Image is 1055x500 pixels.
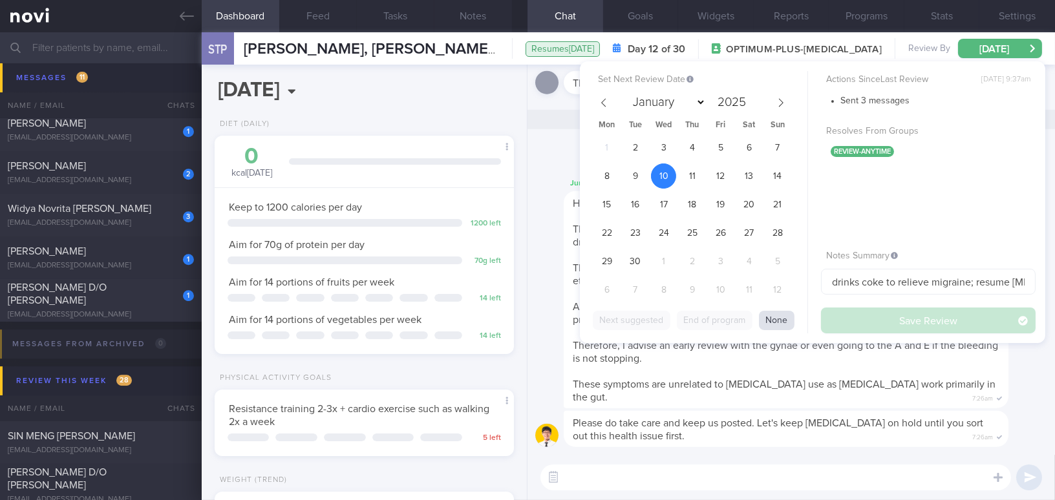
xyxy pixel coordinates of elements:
[594,277,619,302] span: October 6, 2025
[8,446,194,455] div: [EMAIL_ADDRESS][DOMAIN_NAME]
[679,135,705,160] span: September 4, 2025
[628,43,685,56] strong: Day 12 of 30
[736,135,762,160] span: September 6, 2025
[593,121,621,130] span: Mon
[763,121,792,130] span: Sun
[736,163,762,189] span: September 13, 2025
[8,218,194,228] div: [EMAIL_ADDRESS][DOMAIN_NAME]
[736,192,762,217] span: September 20, 2025
[759,311,794,330] button: None
[594,249,619,274] span: September 29, 2025
[573,224,994,247] span: The prolonged and heavy menses with significant clots is of concern because it may cause an drop ...
[183,83,194,94] div: 5
[765,135,790,160] span: September 7, 2025
[623,135,648,160] span: September 2, 2025
[8,118,86,129] span: [PERSON_NAME]
[708,277,733,302] span: October 10, 2025
[183,169,194,180] div: 2
[651,249,676,274] span: October 1, 2025
[765,249,790,274] span: October 5, 2025
[526,41,600,57] div: Resumes [DATE]
[623,249,648,274] span: September 30, 2025
[573,302,985,325] span: A sudden drop in the red blood cells/hemoglobin is worrying as it might strain the heart and prev...
[623,277,648,302] span: October 7, 2025
[735,121,763,130] span: Sat
[8,161,86,171] span: [PERSON_NAME]
[150,395,202,421] div: Chats
[8,203,151,214] span: Widya Novrita [PERSON_NAME]
[727,43,882,56] span: OPTIMUM-PLUS-[MEDICAL_DATA]
[183,290,194,301] div: 1
[708,163,733,189] span: September 12, 2025
[708,135,733,160] span: September 5, 2025
[229,315,421,325] span: Aim for 14 portions of vegetables per week
[594,163,619,189] span: September 8, 2025
[679,249,705,274] span: October 2, 2025
[594,220,619,245] span: September 22, 2025
[621,121,650,130] span: Tue
[765,163,790,189] span: September 14, 2025
[708,220,733,245] span: September 26, 2025
[229,240,365,250] span: Aim for 70g of protein per day
[229,404,489,427] span: Resistance training 2-3x + cardio exercise such as walking 2x a week
[765,192,790,217] span: September 21, 2025
[8,310,194,320] div: [EMAIL_ADDRESS][DOMAIN_NAME]
[958,39,1042,58] button: [DATE]
[712,96,748,109] input: Year
[573,198,666,209] span: Hi [PERSON_NAME],
[215,475,287,485] div: Weight (Trend)
[9,335,169,353] div: Messages from Archived
[228,145,276,180] div: kcal [DATE]
[678,121,707,130] span: Thu
[469,294,501,304] div: 14 left
[826,251,898,260] span: Notes Summary
[598,74,802,86] label: Set Next Review Date
[155,338,166,349] span: 0
[469,219,501,229] div: 1200 left
[651,163,676,189] span: September 10, 2025
[215,373,332,383] div: Physical Activity Goals
[623,220,648,245] span: September 23, 2025
[972,430,993,442] span: 7:26am
[469,331,501,341] div: 14 left
[229,202,362,213] span: Keep to 1200 calories per day
[736,249,762,274] span: October 4, 2025
[8,176,194,185] div: [EMAIL_ADDRESS][DOMAIN_NAME]
[651,220,676,245] span: September 24, 2025
[840,92,1036,107] li: Sent 3 messages
[765,277,790,302] span: October 12, 2025
[708,249,733,274] span: October 3, 2025
[573,78,706,89] span: Thank you, [PERSON_NAME]!
[8,431,135,441] span: SIN MENG [PERSON_NAME]
[972,391,993,403] span: 7:26am
[651,135,676,160] span: September 3, 2025
[679,192,705,217] span: September 18, 2025
[765,220,790,245] span: September 28, 2025
[13,372,135,390] div: Review this week
[8,90,194,100] div: [EMAIL_ADDRESS][DOMAIN_NAME]
[573,418,983,441] span: Please do take care and keep us posted. Let's keep [MEDICAL_DATA] on hold until you sort out this...
[573,379,996,402] span: These symptoms are unrelated to [MEDICAL_DATA] use as [MEDICAL_DATA] work primarily in the gut.
[707,121,735,130] span: Fri
[183,126,194,137] div: 1
[826,74,1030,86] label: Actions Since Last Review
[623,192,648,217] span: September 16, 2025
[736,220,762,245] span: September 27, 2025
[8,76,86,86] span: [PERSON_NAME]
[627,92,706,112] select: Month
[183,254,194,265] div: 1
[8,467,107,490] span: [PERSON_NAME] D/O [PERSON_NAME]
[679,163,705,189] span: September 11, 2025
[908,43,950,55] span: Review By
[229,277,394,287] span: Aim for 14 portions of fruits per week
[469,256,501,266] div: 70 g left
[8,261,194,271] div: [EMAIL_ADDRESS][DOMAIN_NAME]
[198,25,237,74] div: STP
[8,282,107,306] span: [PERSON_NAME] D/O [PERSON_NAME]
[215,120,270,129] div: Diet (Daily)
[736,277,762,302] span: October 11, 2025
[116,375,132,386] span: 28
[564,176,1047,191] div: Junjie
[831,146,894,157] span: review-anytime
[708,192,733,217] span: September 19, 2025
